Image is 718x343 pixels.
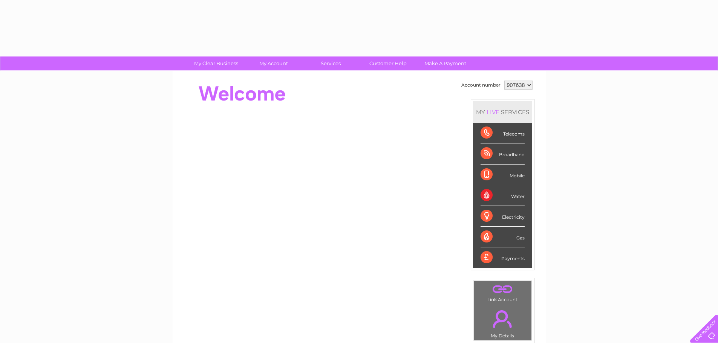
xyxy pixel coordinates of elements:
[459,79,502,91] td: Account number
[481,123,525,143] div: Telecoms
[481,247,525,268] div: Payments
[357,56,419,70] a: Customer Help
[473,304,532,341] td: My Details
[481,165,525,185] div: Mobile
[481,185,525,206] div: Water
[485,108,501,116] div: LIVE
[414,56,476,70] a: Make A Payment
[481,206,525,227] div: Electricity
[242,56,305,70] a: My Account
[481,143,525,164] div: Broadband
[473,101,532,123] div: MY SERVICES
[476,283,530,296] a: .
[473,280,532,304] td: Link Account
[185,56,247,70] a: My Clear Business
[300,56,362,70] a: Services
[476,306,530,332] a: .
[481,227,525,247] div: Gas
